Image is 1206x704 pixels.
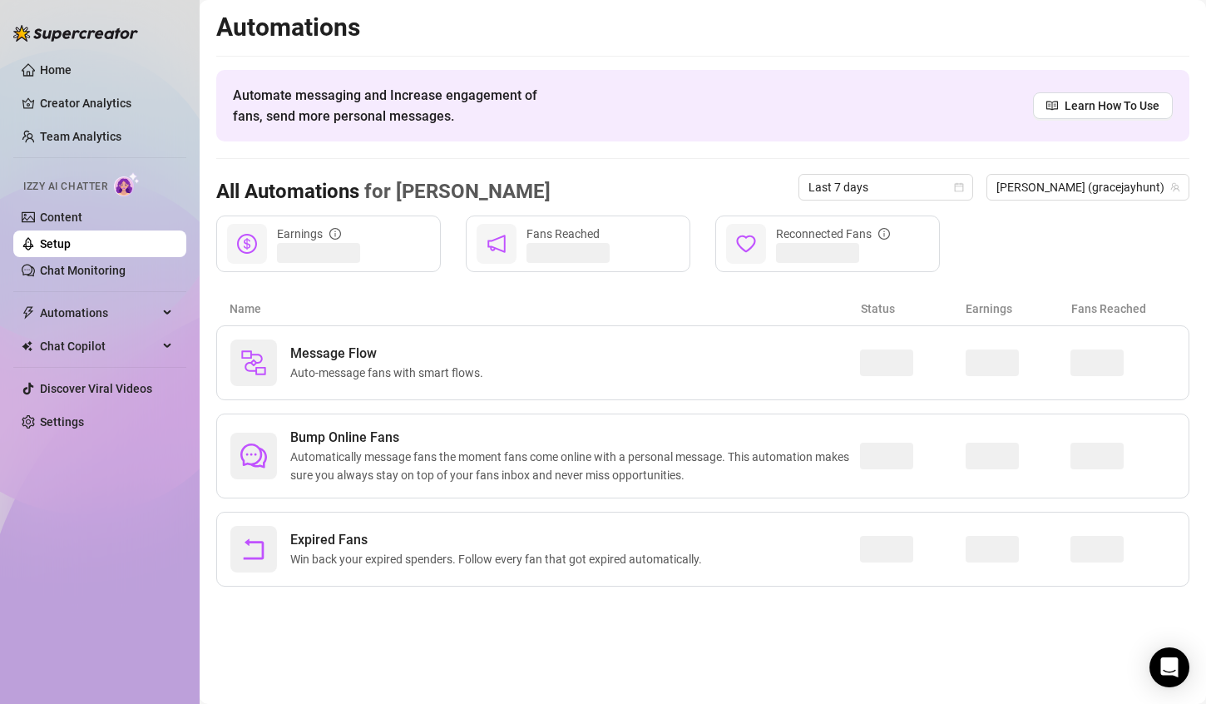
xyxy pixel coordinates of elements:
a: Content [40,211,82,224]
span: Automate messaging and Increase engagement of fans, send more personal messages. [233,85,553,126]
article: Status [861,300,966,318]
span: dollar [237,234,257,254]
span: comment [240,443,267,469]
div: Earnings [277,225,341,243]
a: Home [40,63,72,77]
span: Chat Copilot [40,333,158,359]
span: Fans Reached [526,227,600,240]
div: Open Intercom Messenger [1149,647,1189,687]
article: Name [230,300,861,318]
a: Learn How To Use [1033,92,1173,119]
span: read [1046,100,1058,112]
span: Auto-message fans with smart flows. [290,364,490,382]
span: Last 7 days [808,175,963,200]
span: notification [487,234,507,254]
span: rollback [240,536,267,563]
span: Learn How To Use [1065,97,1159,115]
span: Izzy AI Chatter [23,179,107,195]
img: logo-BBDzfeDw.svg [13,25,138,42]
span: Bump Online Fans [290,428,860,448]
a: Setup [40,237,71,250]
a: Chat Monitoring [40,264,126,277]
span: info-circle [329,228,341,240]
h3: All Automations [216,179,551,206]
img: Chat Copilot [22,340,32,352]
article: Earnings [966,300,1070,318]
a: Discover Viral Videos [40,382,152,395]
div: Reconnected Fans [776,225,890,243]
span: team [1170,182,1180,192]
a: Team Analytics [40,130,121,143]
a: Settings [40,415,84,429]
span: for [PERSON_NAME] [359,180,551,203]
img: AI Chatter [114,172,140,196]
article: Fans Reached [1071,300,1176,318]
h2: Automations [216,12,1189,43]
span: thunderbolt [22,306,35,320]
span: Automatically message fans the moment fans come online with a personal message. This automation m... [290,448,860,484]
span: calendar [954,182,964,192]
span: Message Flow [290,344,490,364]
span: Automations [40,300,158,326]
span: info-circle [878,228,890,240]
img: svg%3e [240,350,267,376]
span: Win back your expired spenders. Follow every fan that got expired automatically. [290,550,709,568]
span: Expired Fans [290,530,709,550]
a: Creator Analytics [40,90,173,117]
span: heart [736,234,756,254]
span: Grace Hunt (gracejayhunt) [996,175,1179,200]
